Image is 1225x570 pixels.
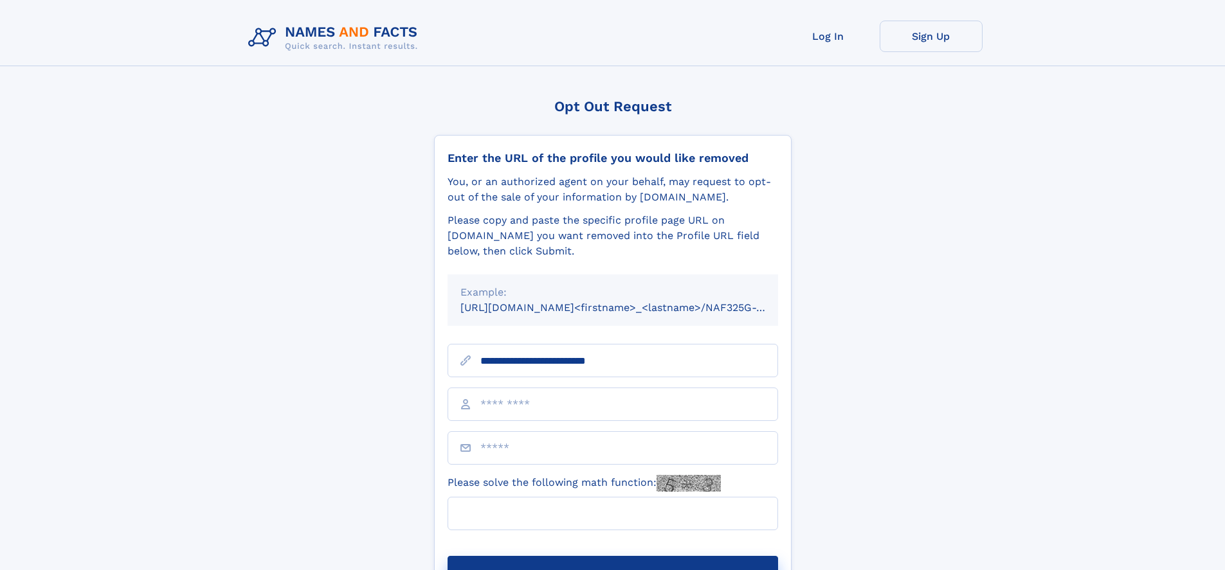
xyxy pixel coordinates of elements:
img: Logo Names and Facts [243,21,428,55]
div: Opt Out Request [434,98,792,114]
a: Sign Up [880,21,983,52]
a: Log In [777,21,880,52]
div: Enter the URL of the profile you would like removed [448,151,778,165]
small: [URL][DOMAIN_NAME]<firstname>_<lastname>/NAF325G-xxxxxxxx [460,301,803,314]
label: Please solve the following math function: [448,475,721,492]
div: Example: [460,285,765,300]
div: You, or an authorized agent on your behalf, may request to opt-out of the sale of your informatio... [448,174,778,205]
div: Please copy and paste the specific profile page URL on [DOMAIN_NAME] you want removed into the Pr... [448,213,778,259]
